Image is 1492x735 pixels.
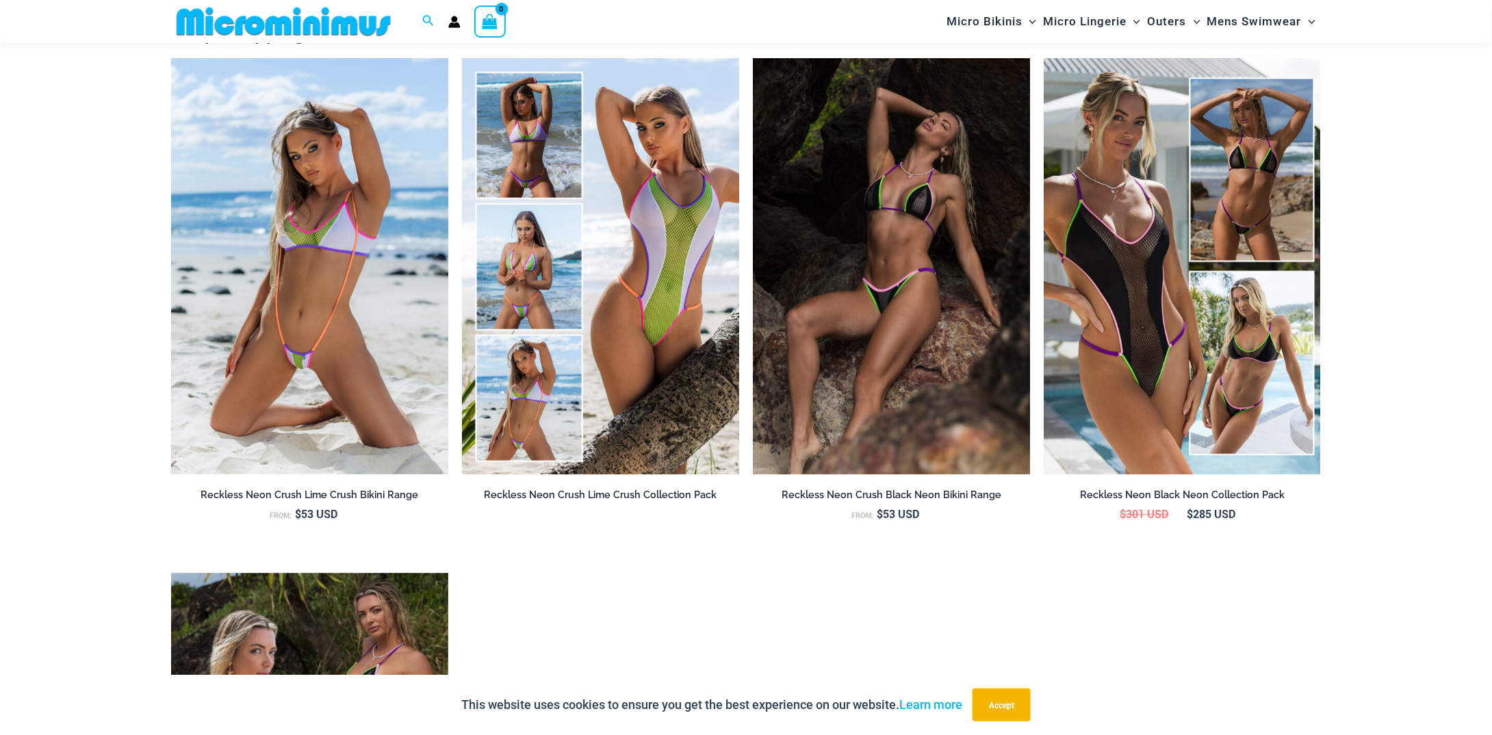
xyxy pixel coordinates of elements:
img: Reckless Neon Crush Black Neon 306 Tri Top 296 Cheeky 04 [753,58,1030,474]
span: $ [1120,506,1127,521]
a: Learn more [899,697,962,712]
span: $ [1187,506,1194,521]
a: Reckless Neon Black Neon Collection Pack [1044,489,1321,506]
a: Reckless Neon Crush Lime Crush Bikini Range [171,489,448,506]
span: Menu Toggle [1127,4,1140,39]
a: Reckless Neon Crush Black Neon Bikini Range [753,489,1030,506]
nav: Site Navigation [941,2,1321,41]
a: Micro LingerieMenu ToggleMenu Toggle [1040,4,1144,39]
a: Mens SwimwearMenu ToggleMenu Toggle [1204,4,1319,39]
bdi: 285 USD [1187,506,1236,521]
img: MM SHOP LOGO FLAT [171,6,396,37]
a: Reckless Neon Crush Lime Crush Collection Pack [462,489,739,506]
h2: Reckless Neon Crush Lime Crush Bikini Range [171,489,448,502]
bdi: 53 USD [877,506,919,521]
h2: Reckless Neon Crush Lime Crush Collection Pack [462,489,739,502]
p: This website uses cookies to ensure you get the best experience on our website. [461,695,962,715]
span: From: [270,511,292,520]
img: Reckless Neon Crush Lime Crush 349 Crop Top 4561 Sling 05 [171,58,448,474]
a: Account icon link [448,16,461,28]
span: $ [877,506,883,521]
a: Reckless Neon Crush Lime Crush Collection PackReckless Neon Crush Lime Crush 879 One Piece 04Reck... [462,58,739,474]
a: Collection PackTop BTop B [1044,58,1321,474]
a: Search icon link [422,13,435,30]
span: From: [851,511,873,520]
a: Reckless Neon Crush Lime Crush 349 Crop Top 4561 Sling 05Reckless Neon Crush Lime Crush 349 Crop ... [171,58,448,474]
a: View Shopping Cart, empty [474,5,506,37]
a: Micro BikinisMenu ToggleMenu Toggle [943,4,1040,39]
a: Reckless Neon Crush Black Neon 306 Tri Top 296 Cheeky 04Reckless Neon Crush Black Neon 349 Crop T... [753,58,1030,474]
span: Mens Swimwear [1207,4,1302,39]
span: $ [295,506,301,521]
span: Menu Toggle [1302,4,1315,39]
span: Outers [1148,4,1187,39]
h2: Reckless Neon Crush Black Neon Bikini Range [753,489,1030,502]
bdi: 53 USD [295,506,337,521]
img: Reckless Neon Crush Lime Crush Collection Pack [462,58,739,474]
a: OutersMenu ToggleMenu Toggle [1144,4,1204,39]
span: Menu Toggle [1187,4,1200,39]
span: Menu Toggle [1022,4,1036,39]
h2: Reckless Neon Black Neon Collection Pack [1044,489,1321,502]
span: Micro Lingerie [1043,4,1127,39]
img: Collection Pack [1044,58,1321,474]
button: Accept [973,688,1031,721]
span: Micro Bikinis [947,4,1022,39]
bdi: 301 USD [1120,506,1169,521]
